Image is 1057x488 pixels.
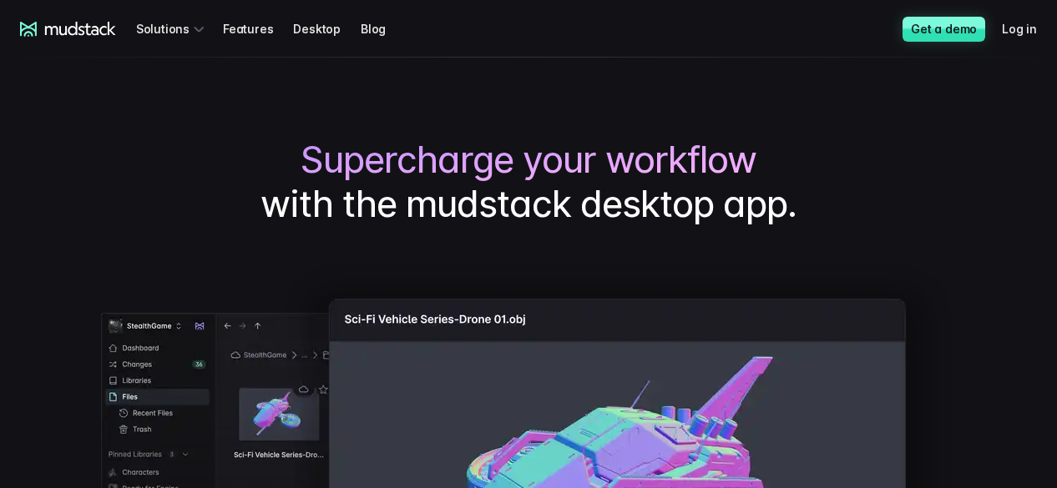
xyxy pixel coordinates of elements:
span: Supercharge your workflow [301,138,756,182]
a: Get a demo [903,17,985,42]
span: Job title [276,69,321,83]
span: Last name [276,1,338,15]
input: Work with outsourced artists? [4,303,15,314]
a: Log in [1002,13,1057,44]
a: Desktop [293,13,361,44]
a: mudstack logo [20,22,116,37]
div: Solutions [136,13,210,44]
h1: with the mudstack desktop app. [20,138,1037,226]
a: Features [223,13,293,44]
span: Work with outsourced artists? [19,302,195,316]
a: Blog [361,13,406,44]
span: Art team size [276,138,353,152]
